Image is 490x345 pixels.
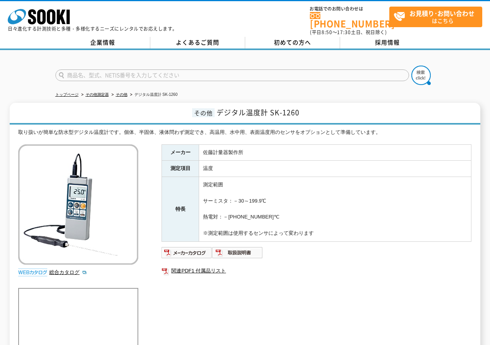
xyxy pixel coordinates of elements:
[389,7,482,27] a: お見積り･お問い合わせはこちら
[274,38,311,47] span: 初めての方へ
[162,251,212,257] a: メーカーカタログ
[116,92,127,97] a: その他
[162,161,199,177] th: 測定項目
[18,128,471,137] div: 取り扱いが簡単な防水型デジタル温度計です。個体、半固体、液体問わず測定でき、高温用、水中用、表面温度用のセンサをオプションとして準備しています。
[212,246,263,259] img: 取扱説明書
[18,144,138,265] img: デジタル温度計 SK-1260
[340,37,435,49] a: 採用情報
[310,7,389,11] span: お電話でのお問い合わせは
[245,37,340,49] a: 初めての方へ
[162,177,199,242] th: 特長
[199,144,471,161] td: 佐藤計量器製作所
[162,144,199,161] th: メーカー
[162,246,212,259] img: メーカーカタログ
[337,29,351,36] span: 17:30
[199,177,471,242] td: 測定範囲 サーミスタ：－30～199.9℃ 熱電対：－[PHONE_NUMBER]℃ ※測定範囲は使用するセンサによって変わります
[192,108,215,117] span: その他
[411,66,431,85] img: btn_search.png
[162,266,471,276] a: 関連PDF1 付属品リスト
[150,37,245,49] a: よくあるご質問
[310,12,389,28] a: [PHONE_NUMBER]
[199,161,471,177] td: 温度
[8,26,177,31] p: 日々進化する計測技術と多種・多様化するニーズにレンタルでお応えします。
[409,9,475,18] strong: お見積り･お問い合わせ
[322,29,332,36] span: 8:50
[310,29,387,36] span: (平日 ～ 土日、祝日除く)
[217,107,299,118] span: デジタル温度計 SK-1260
[86,92,109,97] a: その他測定器
[55,92,79,97] a: トップページ
[129,91,178,99] li: デジタル温度計 SK-1260
[212,251,263,257] a: 取扱説明書
[55,37,150,49] a: 企業情報
[55,69,409,81] input: 商品名、型式、NETIS番号を入力してください
[49,269,87,275] a: 総合カタログ
[18,269,47,276] img: webカタログ
[394,7,482,26] span: はこちら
